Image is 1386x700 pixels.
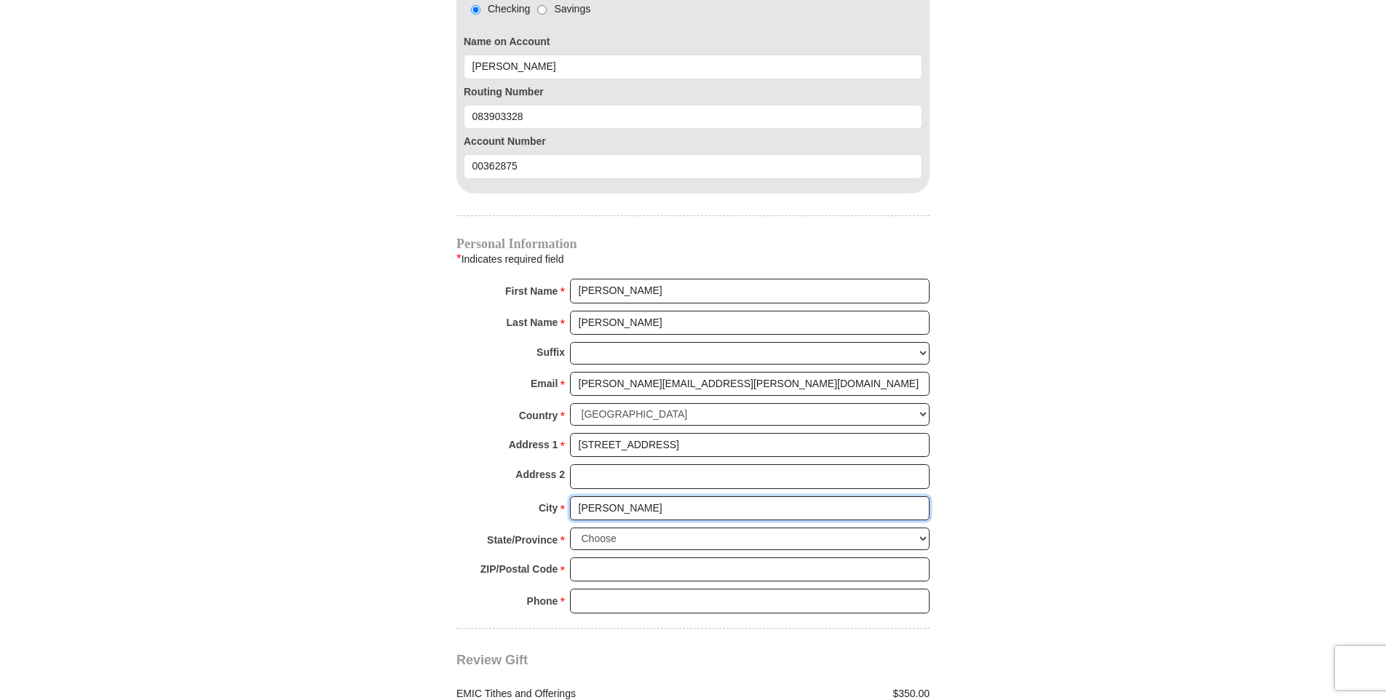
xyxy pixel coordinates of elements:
strong: Email [531,373,558,394]
strong: Address 1 [509,434,558,455]
strong: Address 2 [515,464,565,485]
label: Account Number [464,134,922,149]
strong: Phone [527,591,558,611]
strong: Country [519,405,558,426]
strong: ZIP/Postal Code [480,559,558,579]
div: Checking Savings [464,1,590,17]
strong: City [539,498,558,518]
h4: Personal Information [456,238,930,250]
strong: State/Province [487,530,558,550]
label: Routing Number [464,84,922,100]
label: Name on Account [464,34,922,49]
strong: Suffix [536,342,565,362]
span: Review Gift [456,653,528,667]
strong: Last Name [507,312,558,333]
div: Indicates required field [456,250,930,269]
strong: First Name [505,281,558,301]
